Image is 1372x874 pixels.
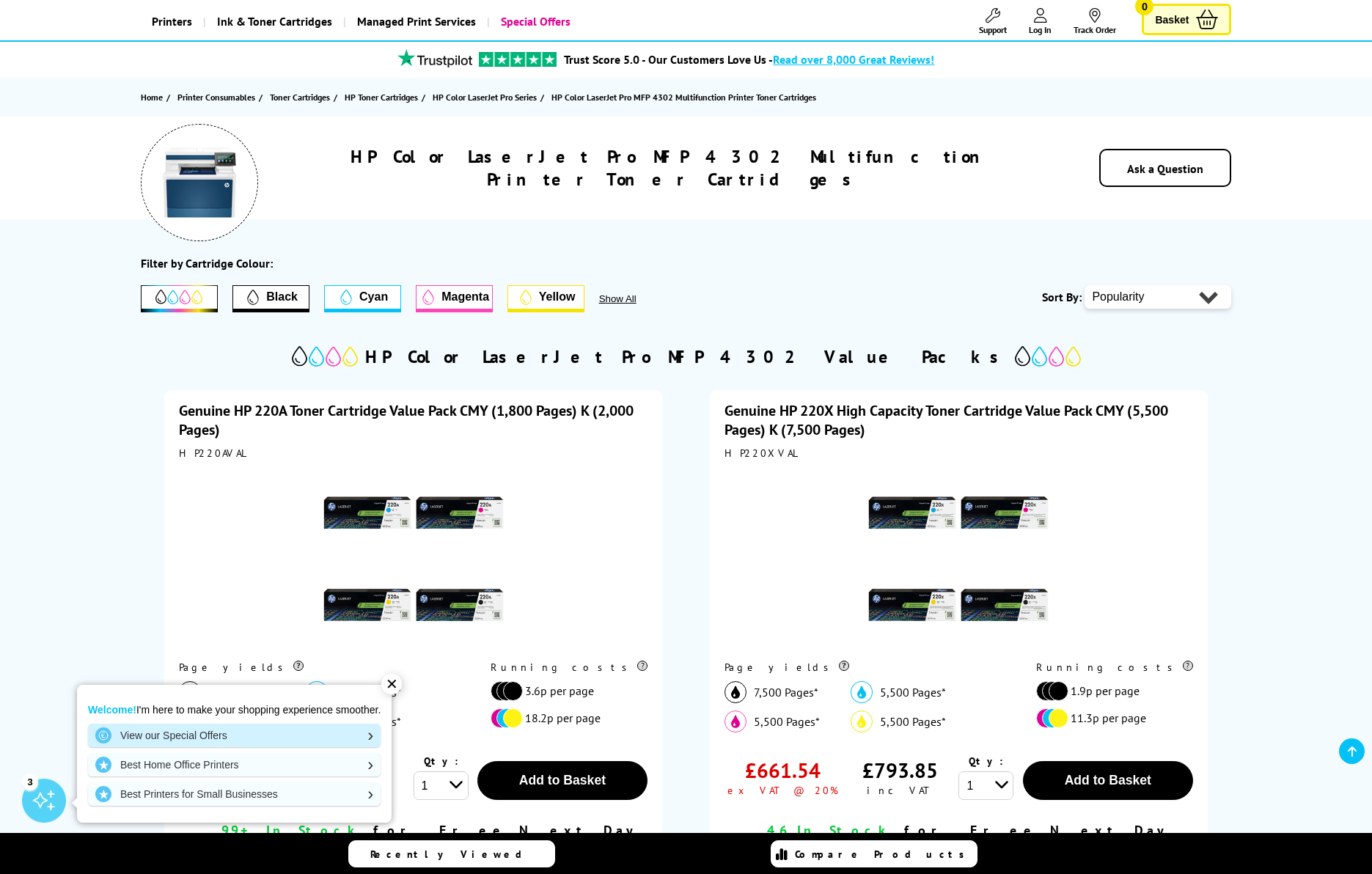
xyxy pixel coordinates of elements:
a: Recently Viewed [348,840,555,867]
span: Printer Consumables [177,89,255,105]
span: 5,500 Pages* [880,685,946,699]
span: Ink & Toner Cartridges [217,3,332,40]
span: Support [979,24,1007,35]
a: HP Toner Cartridges [345,89,422,105]
span: HP Toner Cartridges [345,89,418,105]
span: Add to Basket [519,773,606,787]
a: Ink & Toner Cartridges [203,3,343,40]
div: Filter by Cartridge Colour: [141,256,273,271]
span: Cyan [359,290,388,304]
div: Running costs [1036,661,1193,674]
strong: Welcome! [88,704,136,716]
span: Sort By: [1042,290,1082,304]
img: yellow_icon.svg [851,710,873,732]
div: ✕ [381,674,402,694]
a: Genuine HP 220X High Capacity Toner Cartridge Value Pack CMY (5,500 Pages) K (7,500 Pages) [724,401,1168,439]
button: Cyan [324,285,401,312]
span: Magenta [441,290,489,304]
img: cyan_icon.svg [851,681,873,703]
span: 5,500 Pages* [754,714,820,729]
div: HP220AVAL [179,447,648,460]
span: Toner Cartridges [270,89,330,105]
span: for Free Next Day Delivery* [221,822,640,856]
div: inc VAT [867,784,933,797]
h2: HP Color LaserJet Pro MFP 4302 Value Packs [365,345,1008,368]
img: trustpilot rating [391,49,479,67]
a: Printers [141,3,203,40]
div: HP220XVAL [724,447,1193,460]
span: 7,500 Pages* [754,685,818,699]
span: Black [266,290,298,304]
img: HP 220X High Capacity Toner Cartridge Value Pack CMY (5,500 Pages) K (7,500 Pages) [867,467,1050,650]
div: £793.85 [862,757,938,784]
li: 18.2p per page [491,708,640,728]
a: Special Offers [487,3,582,40]
span: 46 In Stock [767,822,892,839]
span: 5,500 Pages* [880,714,946,729]
a: Log In [1029,8,1052,35]
button: Magenta [416,285,493,312]
li: 3.6p per page [491,681,640,701]
a: Basket 0 [1142,4,1231,35]
a: Track Order [1074,8,1116,35]
img: black_icon.svg [724,681,746,703]
span: Read over 8,000 Great Reviews! [773,52,934,67]
span: Add to Basket [1065,773,1151,787]
span: HP Color LaserJet Pro Series [433,89,537,105]
a: Managed Print Services [343,3,487,40]
a: Support [979,8,1007,35]
a: HP Color LaserJet Pro Series [433,89,540,105]
div: Running costs [491,661,648,674]
li: 1.9p per page [1036,681,1186,701]
span: Log In [1029,24,1052,35]
button: Filter by Black [232,285,309,312]
h1: HP Color LaserJet Pro MFP 4302 Multifunction Printer Toner Cartridges [302,145,1045,191]
a: Home [141,89,166,105]
div: Page yields [724,661,1005,674]
a: Best Home Office Printers [88,753,381,776]
a: Trust Score 5.0 - Our Customers Love Us -Read over 8,000 Great Reviews! [564,52,934,67]
img: trustpilot rating [479,52,557,67]
span: Qty: [969,754,1003,768]
button: Add to Basket [1023,761,1193,800]
a: Genuine HP 220A Toner Cartridge Value Pack CMY (1,800 Pages) K (2,000 Pages) [179,401,634,439]
p: I'm here to make your shopping experience smoother. [88,703,381,716]
span: Compare Products [795,848,972,861]
button: Add to Basket [477,761,648,800]
div: 3 [22,774,38,790]
span: Qty: [424,754,458,768]
img: HP 220A Toner Cartridge Value Pack CMY (1,800 Pages) K (2,000 Pages) [322,467,505,650]
img: magenta_icon.svg [724,710,746,732]
div: ex VAT @ 20% [727,784,838,797]
a: Toner Cartridges [270,89,334,105]
button: Yellow [507,285,584,312]
a: Ask a Question [1127,161,1203,176]
button: Show All [599,293,676,304]
a: Compare Products [771,840,977,867]
span: for Free Next Day Delivery* [767,822,1171,856]
img: HP Color LaserJet Pro MFP 4302 Multifunction Printer Toner Cartridges [163,146,236,219]
span: HP Color LaserJet Pro MFP 4302 Multifunction Printer Toner Cartridges [551,92,816,103]
span: Yellow [539,290,576,304]
li: 11.3p per page [1036,708,1186,728]
span: Recently Viewed [370,848,537,861]
a: Best Printers for Small Businesses [88,782,381,806]
a: View our Special Offers [88,724,381,747]
div: Page yields [179,661,460,674]
span: 99+ In Stock [221,822,361,839]
div: £661.54 [745,757,821,784]
span: Basket [1155,10,1189,29]
a: Printer Consumables [177,89,259,105]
